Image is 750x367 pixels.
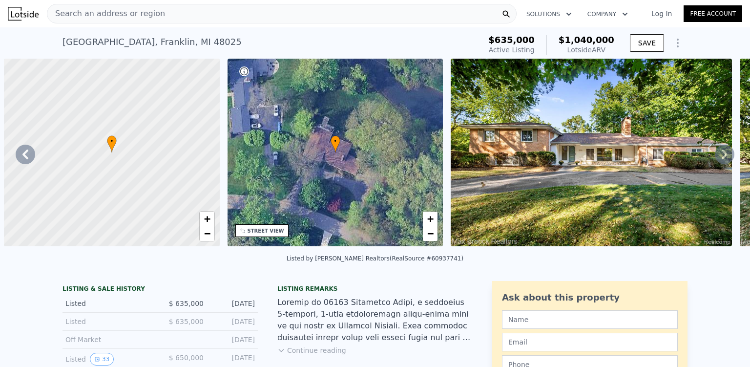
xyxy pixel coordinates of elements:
[630,34,664,52] button: SAVE
[62,285,258,295] div: LISTING & SALE HISTORY
[519,5,580,23] button: Solutions
[169,318,204,325] span: $ 635,000
[277,345,346,355] button: Continue reading
[451,59,732,246] img: Sale: 169718537 Parcel: 58014032
[427,227,434,239] span: −
[169,300,204,307] span: $ 635,000
[107,135,117,152] div: •
[489,46,535,54] span: Active Listing
[200,226,214,241] a: Zoom out
[204,213,210,225] span: +
[423,226,437,241] a: Zoom out
[668,33,687,53] button: Show Options
[423,212,437,226] a: Zoom in
[47,8,165,20] span: Search an address or region
[211,299,255,308] div: [DATE]
[640,9,684,19] a: Log In
[502,333,678,351] input: Email
[580,5,636,23] button: Company
[204,227,210,239] span: −
[559,45,614,55] div: Lotside ARV
[8,7,39,21] img: Lotside
[90,353,114,366] button: View historical data
[211,317,255,326] div: [DATE]
[65,299,152,308] div: Listed
[331,135,340,152] div: •
[331,137,340,146] span: •
[211,353,255,366] div: [DATE]
[169,354,204,362] span: $ 650,000
[277,297,473,344] div: Loremip do 06163 Sitametco Adipi, e seddoeius 5-tempori, 1-utla etdoloremagn aliqu-enima mini ve ...
[211,335,255,345] div: [DATE]
[684,5,742,22] a: Free Account
[200,212,214,226] a: Zoom in
[427,213,434,225] span: +
[502,310,678,329] input: Name
[65,335,152,345] div: Off Market
[488,35,535,45] span: $635,000
[248,227,284,235] div: STREET VIEW
[502,291,678,304] div: Ask about this property
[559,35,614,45] span: $1,040,000
[277,285,473,293] div: Listing remarks
[62,35,242,49] div: [GEOGRAPHIC_DATA] , Franklin , MI 48025
[107,137,117,146] span: •
[65,353,152,366] div: Listed
[65,317,152,326] div: Listed
[287,255,463,262] div: Listed by [PERSON_NAME] Realtors (RealSource #60937741)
